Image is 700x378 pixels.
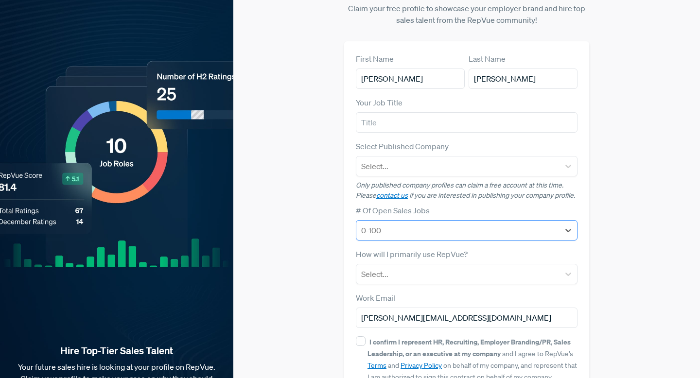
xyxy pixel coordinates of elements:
[469,69,577,89] input: Last Name
[356,248,468,260] label: How will I primarily use RepVue?
[356,140,449,152] label: Select Published Company
[469,53,506,65] label: Last Name
[344,2,589,26] p: Claim your free profile to showcase your employer brand and hire top sales talent from the RepVue...
[356,292,395,304] label: Work Email
[16,344,218,357] strong: Hire Top-Tier Sales Talent
[356,53,394,65] label: First Name
[401,361,442,370] a: Privacy Policy
[356,205,430,216] label: # Of Open Sales Jobs
[356,308,577,328] input: Email
[376,191,408,200] a: contact us
[367,337,571,358] strong: I confirm I represent HR, Recruiting, Employer Branding/PR, Sales Leadership, or an executive at ...
[356,69,465,89] input: First Name
[356,112,577,133] input: Title
[367,361,386,370] a: Terms
[356,180,577,201] p: Only published company profiles can claim a free account at this time. Please if you are interest...
[356,97,402,108] label: Your Job Title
